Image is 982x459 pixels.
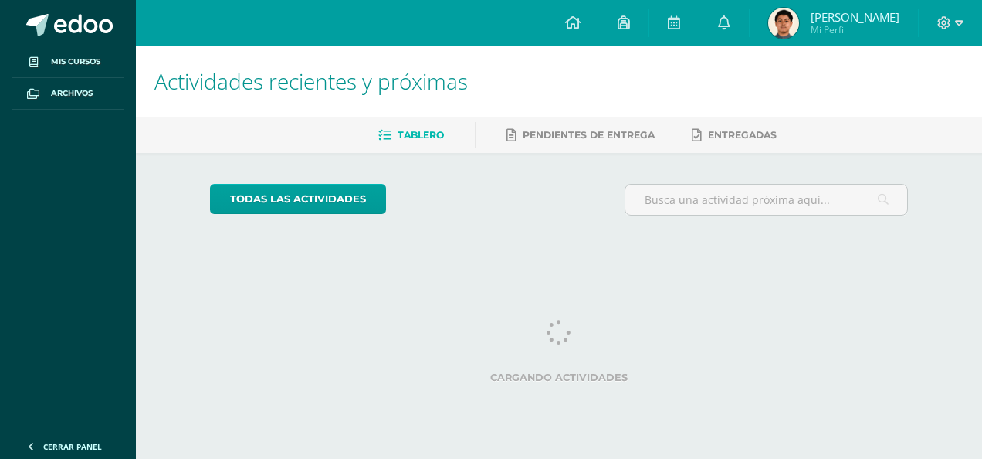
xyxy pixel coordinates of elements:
[506,123,655,148] a: Pendientes de entrega
[154,66,468,96] span: Actividades recientes y próximas
[51,56,100,68] span: Mis cursos
[398,129,444,141] span: Tablero
[811,23,899,36] span: Mi Perfil
[210,184,386,214] a: todas las Actividades
[12,78,124,110] a: Archivos
[523,129,655,141] span: Pendientes de entrega
[51,87,93,100] span: Archivos
[210,372,909,383] label: Cargando actividades
[378,123,444,148] a: Tablero
[708,129,777,141] span: Entregadas
[692,123,777,148] a: Entregadas
[12,46,124,78] a: Mis cursos
[43,441,102,452] span: Cerrar panel
[768,8,799,39] img: d5477ca1a3f189a885c1b57d1d09bc4b.png
[625,185,908,215] input: Busca una actividad próxima aquí...
[811,9,899,25] span: [PERSON_NAME]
